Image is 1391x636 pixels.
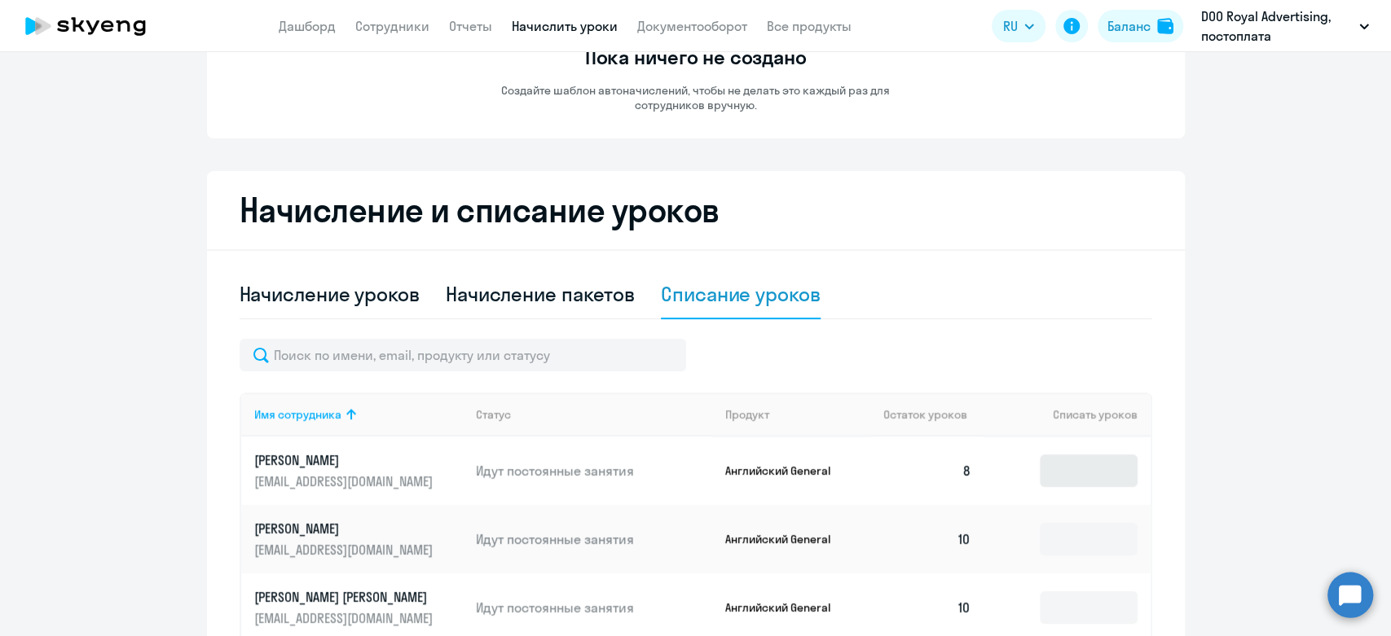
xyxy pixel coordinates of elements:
[476,530,712,548] p: Идут постоянные занятия
[725,407,769,422] div: Продукт
[883,407,967,422] span: Остаток уроков
[992,10,1045,42] button: RU
[254,520,464,559] a: [PERSON_NAME][EMAIL_ADDRESS][DOMAIN_NAME]
[984,393,1150,436] th: Списать уроков
[1201,7,1353,46] p: DOO Royal Advertising, постоплата
[476,462,712,480] p: Идут постоянные занятия
[1193,7,1377,46] button: DOO Royal Advertising, постоплата
[254,588,464,627] a: [PERSON_NAME] [PERSON_NAME][EMAIL_ADDRESS][DOMAIN_NAME]
[725,600,847,615] p: Английский General
[254,609,437,627] p: [EMAIL_ADDRESS][DOMAIN_NAME]
[725,532,847,546] p: Английский General
[1098,10,1183,42] button: Балансbalance
[254,588,437,606] p: [PERSON_NAME] [PERSON_NAME]
[637,18,747,34] a: Документооборот
[1157,18,1173,34] img: balance
[1003,16,1018,36] span: RU
[476,407,511,422] div: Статус
[254,451,464,490] a: [PERSON_NAME][EMAIL_ADDRESS][DOMAIN_NAME]
[870,505,984,573] td: 10
[240,339,686,371] input: Поиск по имени, email, продукту или статусу
[767,18,852,34] a: Все продукты
[279,18,336,34] a: Дашборд
[254,407,464,422] div: Имя сотрудника
[661,281,821,307] div: Списание уроков
[446,281,635,307] div: Начисление пакетов
[254,541,437,559] p: [EMAIL_ADDRESS][DOMAIN_NAME]
[725,463,847,478] p: Английский General
[870,436,984,505] td: 8
[254,407,341,422] div: Имя сотрудника
[1107,16,1151,36] div: Баланс
[476,407,712,422] div: Статус
[254,520,437,537] p: [PERSON_NAME]
[254,472,437,490] p: [EMAIL_ADDRESS][DOMAIN_NAME]
[240,281,420,307] div: Начисление уроков
[883,407,984,422] div: Остаток уроков
[449,18,492,34] a: Отчеты
[585,44,807,70] h3: Пока ничего не создано
[476,599,712,616] p: Идут постоянные занятия
[468,83,924,112] p: Создайте шаблон автоначислений, чтобы не делать это каждый раз для сотрудников вручную.
[254,451,437,469] p: [PERSON_NAME]
[725,407,870,422] div: Продукт
[512,18,618,34] a: Начислить уроки
[240,191,1152,230] h2: Начисление и списание уроков
[355,18,429,34] a: Сотрудники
